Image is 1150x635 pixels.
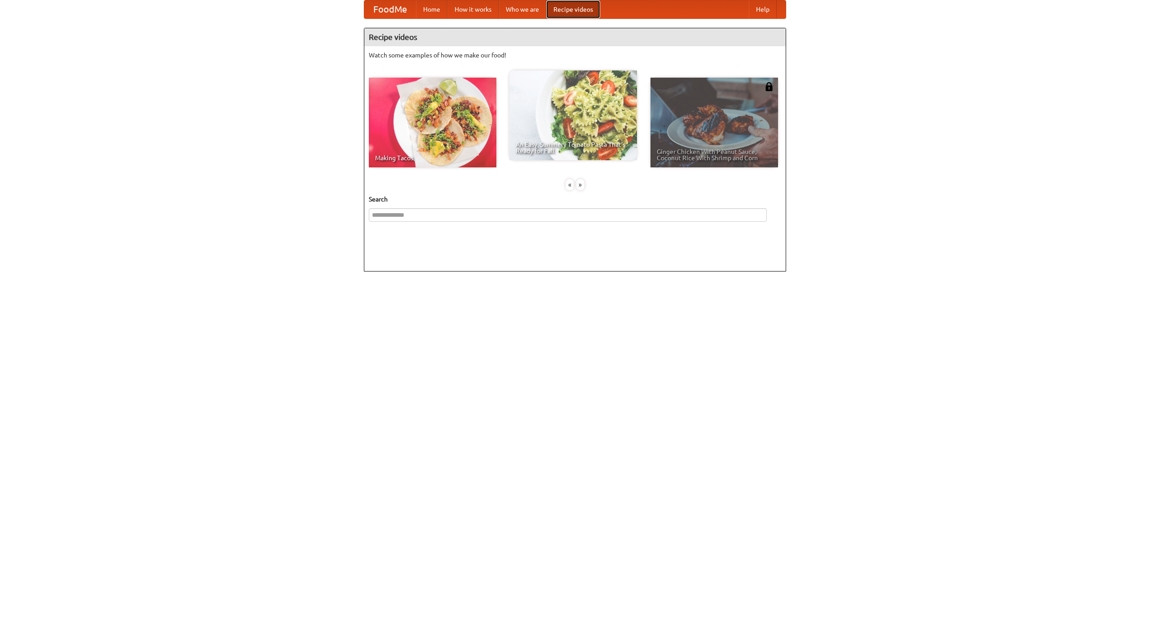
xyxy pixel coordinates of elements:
a: Recipe videos [546,0,600,18]
div: » [576,179,584,190]
p: Watch some examples of how we make our food! [369,51,781,60]
h4: Recipe videos [364,28,786,46]
h5: Search [369,195,781,204]
span: An Easy, Summery Tomato Pasta That's Ready for Fall [516,141,631,154]
img: 483408.png [765,82,774,91]
span: Making Tacos [375,155,490,161]
a: How it works [447,0,499,18]
div: « [566,179,574,190]
a: Home [416,0,447,18]
a: Who we are [499,0,546,18]
a: FoodMe [364,0,416,18]
a: An Easy, Summery Tomato Pasta That's Ready for Fall [509,70,637,160]
a: Help [749,0,777,18]
a: Making Tacos [369,78,496,167]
